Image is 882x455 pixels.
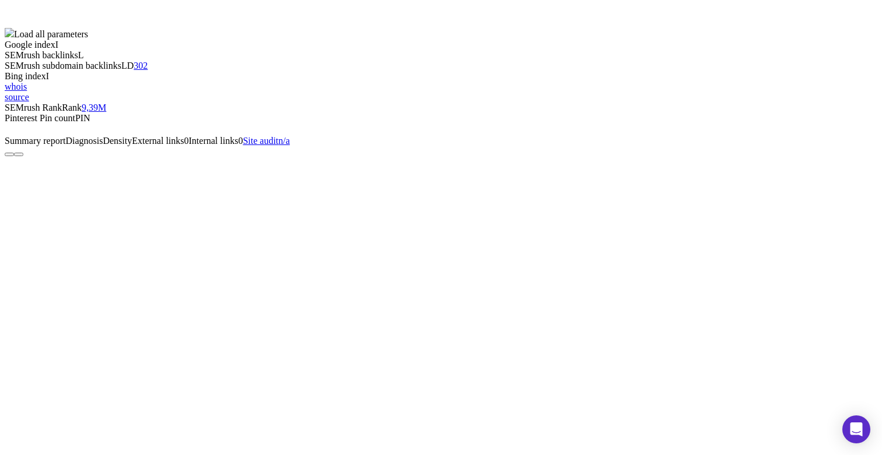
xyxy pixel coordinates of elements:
span: L [78,50,84,60]
span: I [46,71,49,81]
span: PIN [75,113,90,123]
a: 302 [134,61,148,70]
a: source [5,92,29,102]
span: SEMrush subdomain backlinks [5,61,121,70]
span: Rank [62,103,82,112]
button: Configure panel [14,153,23,156]
span: LD [121,61,134,70]
span: Site audit [243,136,278,146]
a: whois [5,82,27,91]
span: Density [103,136,132,146]
span: SEMrush Rank [5,103,62,112]
span: Summary report [5,136,65,146]
img: seoquake-icon.svg [5,28,14,37]
span: Internal links [189,136,239,146]
span: Diagnosis [65,136,103,146]
a: 9,39M [82,103,106,112]
span: n/a [278,136,290,146]
button: Close panel [5,153,14,156]
span: Load all parameters [14,29,88,39]
span: 0 [238,136,243,146]
span: Bing index [5,71,46,81]
span: 0 [184,136,189,146]
span: I [55,40,58,50]
div: Open Intercom Messenger [842,415,870,443]
span: External links [132,136,184,146]
span: Pinterest Pin count [5,113,75,123]
span: Google index [5,40,55,50]
a: Site auditn/a [243,136,289,146]
span: SEMrush backlinks [5,50,78,60]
